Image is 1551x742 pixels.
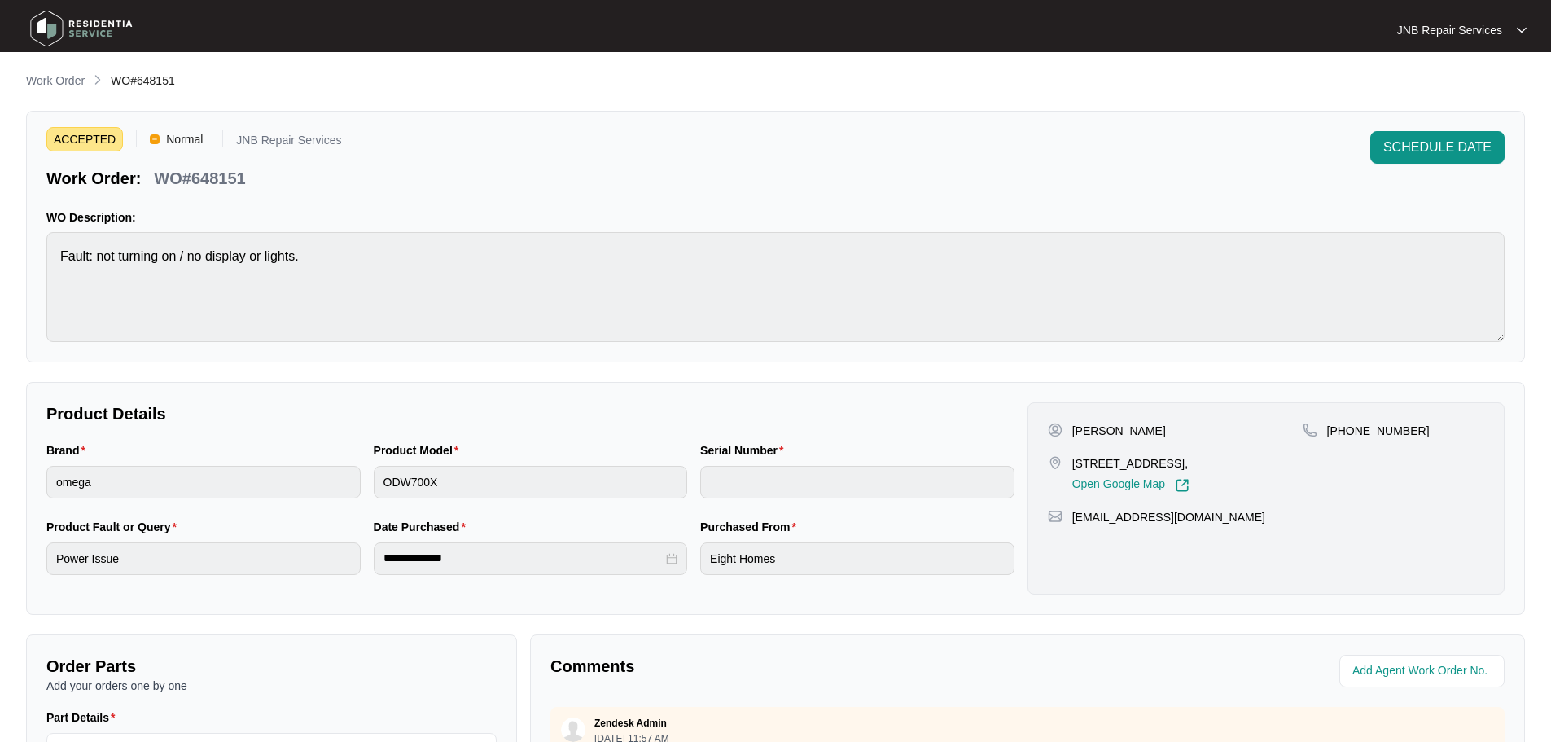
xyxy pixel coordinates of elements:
[46,655,497,678] p: Order Parts
[1383,138,1492,157] span: SCHEDULE DATE
[46,402,1014,425] p: Product Details
[46,167,141,190] p: Work Order:
[46,542,361,575] input: Product Fault or Query
[24,4,138,53] img: residentia service logo
[46,209,1505,226] p: WO Description:
[111,74,175,87] span: WO#648151
[550,655,1016,678] p: Comments
[383,550,664,567] input: Date Purchased
[154,167,245,190] p: WO#648151
[46,466,361,498] input: Brand
[91,73,104,86] img: chevron-right
[46,232,1505,342] textarea: Fault: not turning on / no display or lights.
[1327,423,1430,439] p: [PHONE_NUMBER]
[46,442,92,459] label: Brand
[1072,509,1265,525] p: [EMAIL_ADDRESS][DOMAIN_NAME]
[46,519,183,535] label: Product Fault or Query
[236,134,341,151] p: JNB Repair Services
[150,134,160,144] img: Vercel Logo
[26,72,85,89] p: Work Order
[1048,509,1062,524] img: map-pin
[1072,455,1190,472] p: [STREET_ADDRESS],
[46,709,122,726] label: Part Details
[1072,423,1166,439] p: [PERSON_NAME]
[700,519,803,535] label: Purchased From
[700,442,790,459] label: Serial Number
[1370,131,1505,164] button: SCHEDULE DATE
[374,519,472,535] label: Date Purchased
[561,718,585,742] img: user.svg
[1048,423,1062,437] img: user-pin
[46,678,497,694] p: Add your orders one by one
[23,72,88,90] a: Work Order
[1048,455,1062,470] img: map-pin
[374,442,466,459] label: Product Model
[1072,478,1190,493] a: Open Google Map
[46,127,123,151] span: ACCEPTED
[1352,661,1495,681] input: Add Agent Work Order No.
[700,466,1014,498] input: Serial Number
[700,542,1014,575] input: Purchased From
[1175,478,1190,493] img: Link-External
[160,127,209,151] span: Normal
[374,466,688,498] input: Product Model
[1517,26,1527,34] img: dropdown arrow
[1397,22,1502,38] p: JNB Repair Services
[594,717,667,730] p: Zendesk Admin
[1303,423,1317,437] img: map-pin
